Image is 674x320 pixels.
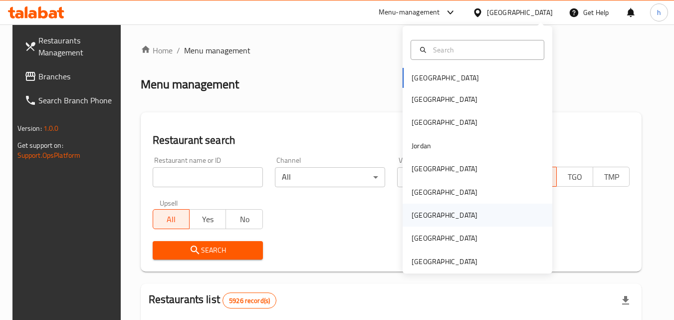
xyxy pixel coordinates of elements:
div: [GEOGRAPHIC_DATA] [412,233,477,244]
div: [GEOGRAPHIC_DATA] [487,7,553,18]
span: 5926 record(s) [223,296,276,306]
div: [GEOGRAPHIC_DATA] [412,94,477,105]
span: All [157,212,186,227]
span: 1.0.0 [43,122,59,135]
a: Branches [16,64,125,88]
label: Upsell [160,199,178,206]
input: Search [429,44,538,55]
nav: breadcrumb [141,44,642,56]
div: All [397,167,507,187]
span: Search [161,244,255,257]
span: Version: [17,122,42,135]
div: [GEOGRAPHIC_DATA] [412,117,477,128]
div: All [275,167,385,187]
span: Get support on: [17,139,63,152]
div: [GEOGRAPHIC_DATA] [412,210,477,221]
a: Home [141,44,173,56]
span: No [230,212,258,227]
button: Yes [189,209,226,229]
span: Branches [38,70,117,82]
input: Search for restaurant name or ID.. [153,167,263,187]
h2: Menu management [141,76,239,92]
span: Restaurants Management [38,34,117,58]
h2: Restaurants list [149,292,277,309]
a: Restaurants Management [16,28,125,64]
a: Search Branch Phone [16,88,125,112]
li: / [177,44,180,56]
div: [GEOGRAPHIC_DATA] [412,256,477,267]
div: [GEOGRAPHIC_DATA] [412,163,477,174]
span: Menu management [184,44,250,56]
div: Total records count [223,293,276,309]
div: [GEOGRAPHIC_DATA] [412,187,477,198]
span: h [657,7,661,18]
div: Menu-management [379,6,440,18]
span: TGO [561,170,589,184]
span: Search Branch Phone [38,94,117,106]
h2: Restaurant search [153,133,630,148]
button: Search [153,241,263,260]
button: No [225,209,262,229]
a: Support.OpsPlatform [17,149,81,162]
div: Export file [614,289,638,313]
span: Yes [194,212,222,227]
div: Jordan [412,140,431,151]
button: TMP [593,167,630,187]
button: All [153,209,190,229]
span: TMP [597,170,626,184]
button: TGO [556,167,593,187]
